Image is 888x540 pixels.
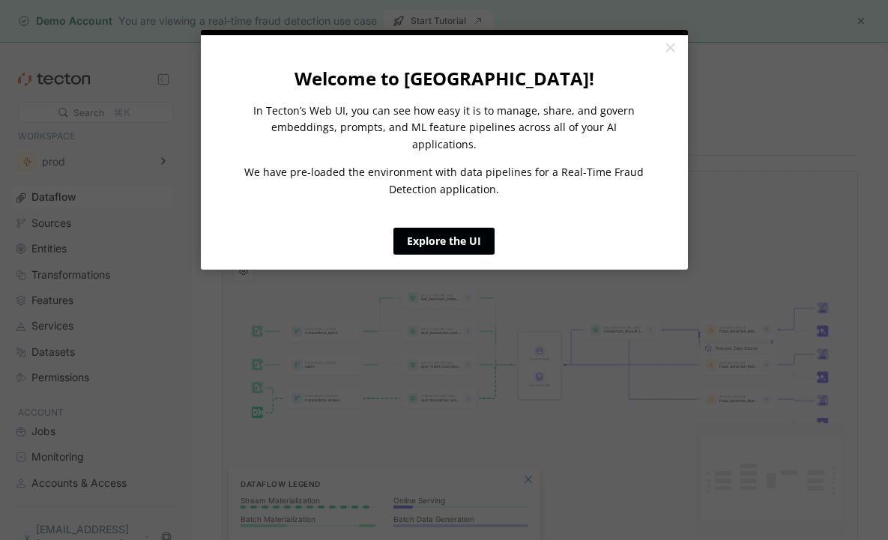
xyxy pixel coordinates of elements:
[295,66,594,91] strong: Welcome to [GEOGRAPHIC_DATA]!
[201,30,688,35] div: current step
[657,35,683,62] a: Close modal
[393,228,495,255] a: Explore the UI
[241,164,647,198] p: We have pre-loaded the environment with data pipelines for a Real-Time Fraud Detection application.
[241,103,647,153] p: In Tecton’s Web UI, you can see how easy it is to manage, share, and govern embeddings, prompts, ...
